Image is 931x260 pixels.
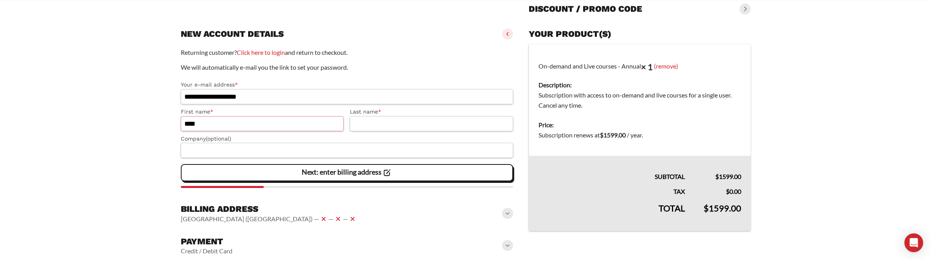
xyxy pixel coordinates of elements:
[726,188,729,195] span: $
[726,188,741,195] bdi: 0.00
[600,131,626,139] bdi: 1599.00
[181,107,344,116] label: First name
[715,173,741,180] bdi: 1599.00
[715,173,719,180] span: $
[704,203,709,213] span: $
[641,61,653,72] strong: × 1
[181,134,513,143] label: Company
[627,131,642,139] span: / year
[181,204,357,215] h3: Billing address
[538,80,741,90] dt: Description:
[350,107,513,116] label: Last name
[529,197,694,231] th: Total
[181,62,513,72] p: We will automatically e-mail you the link to set your password.
[538,120,741,130] dt: Price:
[704,203,741,213] bdi: 1599.00
[529,4,642,14] h3: Discount / promo code
[206,135,231,142] span: (optional)
[181,247,232,255] vaadin-horizontal-layout: Credit / Debit Card
[181,47,513,58] p: Returning customer? and return to checkout.
[538,90,741,110] dd: Subscription with access to on-demand and live courses for a single user. Cancel any time.
[181,236,232,247] h3: Payment
[529,156,694,182] th: Subtotal
[181,29,284,40] h3: New account details
[181,164,513,181] vaadin-button: Next: enter billing address
[600,131,603,139] span: $
[529,182,694,197] th: Tax
[529,44,751,116] td: On-demand and Live courses - Annual
[538,131,643,139] span: Subscription renews at .
[904,233,923,252] div: Open Intercom Messenger
[654,62,678,69] a: (remove)
[237,49,285,56] a: Click here to login
[181,80,513,89] label: Your e-mail address
[181,214,357,224] vaadin-horizontal-layout: [GEOGRAPHIC_DATA] ([GEOGRAPHIC_DATA]) — — —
